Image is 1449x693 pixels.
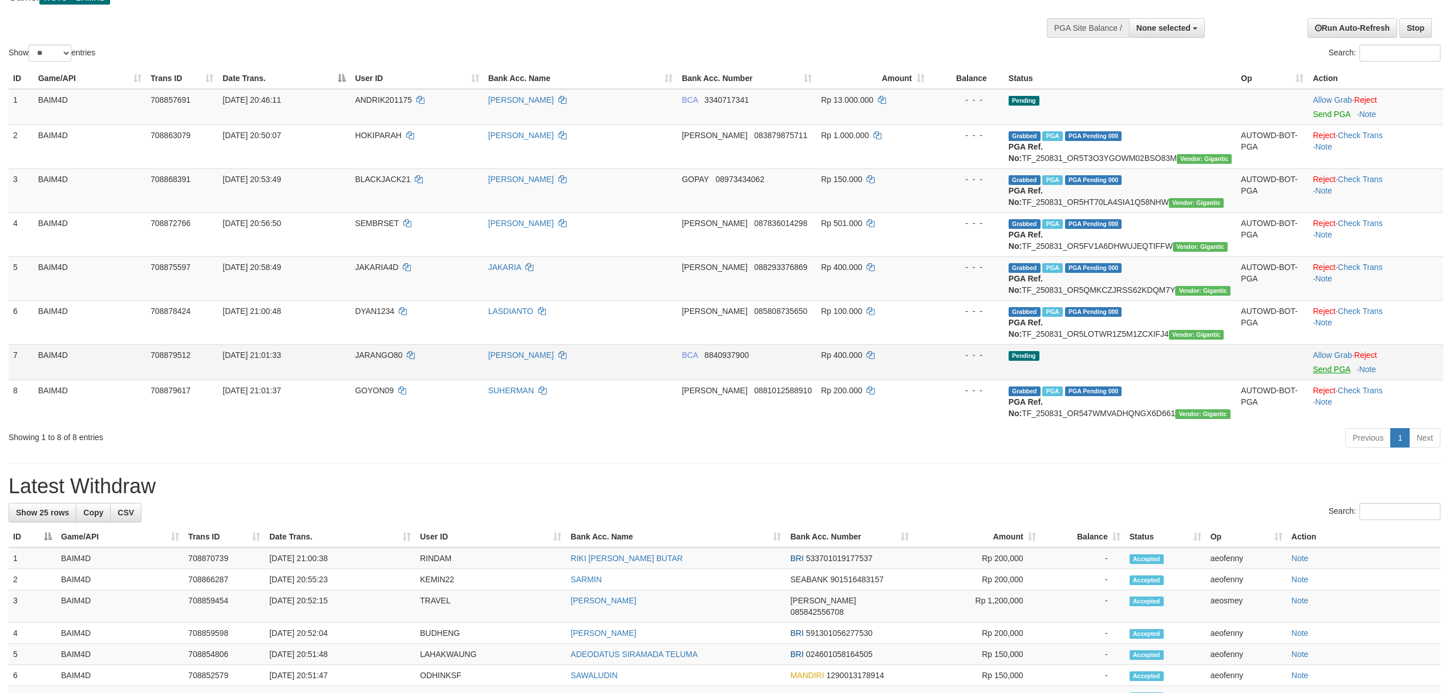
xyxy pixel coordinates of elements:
span: JARANGO80 [355,350,402,360]
td: 708852579 [184,665,265,686]
th: Bank Acc. Number: activate to sort column ascending [677,68,816,89]
span: PGA Pending [1065,175,1122,185]
span: BRI [790,628,803,638]
a: Check Trans [1338,263,1383,272]
td: [DATE] 20:52:15 [265,590,415,623]
td: BAIM4D [34,89,146,125]
a: Note [1292,575,1309,584]
td: 3 [9,168,34,212]
td: TF_250831_OR5FV1A6DHWUJEQTIFFW [1004,212,1237,256]
th: Trans ID: activate to sort column ascending [184,526,265,547]
a: Reject [1313,263,1335,272]
a: Allow Grab [1313,95,1351,104]
span: [PERSON_NAME] [682,131,747,140]
td: ODHINKSF [415,665,566,686]
th: Balance: activate to sort column ascending [1041,526,1125,547]
div: - - - [934,305,999,317]
div: - - - [934,261,999,273]
span: 708875597 [151,263,191,272]
td: aeofenny [1206,569,1287,590]
span: Rp 200.000 [821,386,862,395]
label: Search: [1329,503,1440,520]
th: Op: activate to sort column ascending [1206,526,1287,547]
span: ANDRIK201175 [355,95,412,104]
td: aeofenny [1206,665,1287,686]
td: BAIM4D [56,590,184,623]
span: [PERSON_NAME] [682,263,747,272]
td: BAIM4D [56,623,184,644]
span: Copy 901516483157 to clipboard [831,575,884,584]
span: DYAN1234 [355,307,394,316]
button: None selected [1129,18,1205,38]
td: 6 [9,300,34,344]
th: User ID: activate to sort column ascending [415,526,566,547]
span: GOPAY [682,175,709,184]
span: Accepted [1130,650,1164,660]
a: ADEODATUS SIRAMADA TELUMA [570,650,698,659]
span: Copy 083879875711 to clipboard [754,131,807,140]
span: 708863079 [151,131,191,140]
td: BAIM4D [34,344,146,380]
td: 3 [9,590,56,623]
span: 708872766 [151,219,191,228]
span: Copy 0881012588910 to clipboard [754,386,812,395]
a: Next [1409,428,1440,448]
span: Pending [1009,96,1039,106]
div: - - - [934,385,999,396]
span: Grabbed [1009,386,1041,396]
span: GOYON09 [355,386,394,395]
td: [DATE] 20:52:04 [265,623,415,644]
span: Rp 13.000.000 [821,95,873,104]
a: Note [1315,142,1332,151]
td: aeofenny [1206,547,1287,569]
td: TF_250831_OR5T3O3YGOWM02BSO83M [1004,124,1237,168]
td: 708859454 [184,590,265,623]
a: Note [1292,628,1309,638]
a: Reject [1354,350,1377,360]
td: aeofenny [1206,623,1287,644]
div: - - - [934,217,999,229]
td: · · [1308,380,1443,424]
th: Bank Acc. Number: activate to sort column ascending [786,526,913,547]
th: Status: activate to sort column ascending [1125,526,1206,547]
div: - - - [934,174,999,185]
a: [PERSON_NAME] [488,350,554,360]
a: JAKARIA [488,263,521,272]
td: aeosmey [1206,590,1287,623]
th: Status [1004,68,1237,89]
div: - - - [934,94,999,106]
span: MANDIRI [790,671,824,680]
th: Bank Acc. Name: activate to sort column ascending [484,68,678,89]
td: - [1041,644,1125,665]
span: Vendor URL: https://order5.1velocity.biz [1177,154,1232,164]
a: Run Auto-Refresh [1308,18,1397,38]
th: Op: activate to sort column ascending [1236,68,1308,89]
div: Showing 1 to 8 of 8 entries [9,427,595,443]
a: Check Trans [1338,219,1383,228]
th: Date Trans.: activate to sort column descending [218,68,350,89]
span: Pending [1009,351,1039,361]
span: Grabbed [1009,307,1041,317]
span: SEABANK [790,575,828,584]
span: [DATE] 21:01:33 [222,350,281,360]
a: Reject [1354,95,1377,104]
span: Vendor URL: https://order5.1velocity.biz [1169,330,1224,340]
span: Copy 591301056277530 to clipboard [806,628,873,638]
span: BRI [790,650,803,659]
span: Copy 085842556708 to clipboard [790,607,843,617]
a: Reject [1313,386,1335,395]
a: Note [1315,186,1332,195]
span: BLACKJACK21 [355,175,410,184]
td: 6 [9,665,56,686]
a: Note [1292,596,1309,605]
td: TF_250831_OR547WMVADHQNGX6D661 [1004,380,1237,424]
th: Balance [929,68,1004,89]
td: - [1041,665,1125,686]
span: Copy 088293376869 to clipboard [754,263,807,272]
td: 8 [9,380,34,424]
a: Send PGA [1313,110,1350,119]
b: PGA Ref. No: [1009,274,1043,295]
span: Rp 501.000 [821,219,862,228]
b: PGA Ref. No: [1009,186,1043,207]
td: Rp 1,200,000 [913,590,1041,623]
